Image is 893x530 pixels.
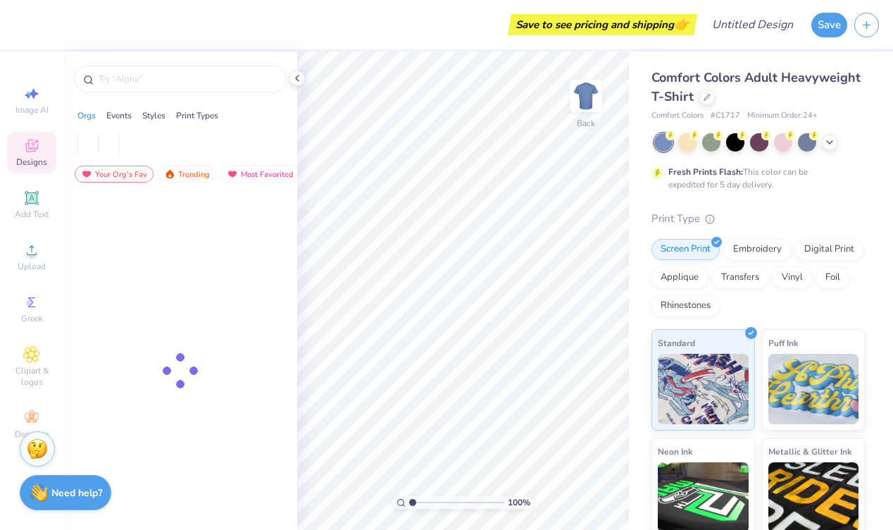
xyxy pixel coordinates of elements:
span: Image AI [15,104,49,116]
div: Your Org's Fav [75,166,154,183]
div: Embroidery [724,239,791,260]
img: Back [572,82,600,110]
span: 👉 [674,16,689,32]
input: Try "Alpha" [97,72,277,86]
div: Trending [158,166,216,183]
span: # C1717 [711,110,740,122]
div: Print Types [176,109,218,122]
div: Screen Print [651,239,720,260]
div: Orgs [77,109,96,122]
div: This color can be expedited for 5 day delivery. [668,166,842,191]
div: Applique [651,267,708,288]
img: trending.gif [164,169,175,179]
span: Add Text [15,209,49,220]
div: Foil [816,267,849,288]
span: Standard [658,335,695,350]
div: Events [106,109,132,122]
div: Transfers [712,267,768,288]
strong: Need help? [51,486,102,500]
span: Decorate [15,429,49,440]
div: Styles [142,109,166,122]
span: Puff Ink [768,335,798,350]
span: Greek [21,313,43,324]
span: 100 % [508,496,530,509]
img: most_fav.gif [81,169,92,179]
div: Vinyl [773,267,812,288]
span: Metallic & Glitter Ink [768,444,851,459]
div: Back [577,117,595,130]
button: Save [811,13,847,37]
div: Save to see pricing and shipping [511,14,694,35]
div: Most Favorited [220,166,300,183]
span: Neon Ink [658,444,692,459]
input: Untitled Design [701,11,804,39]
div: Rhinestones [651,295,720,316]
span: Comfort Colors [651,110,704,122]
strong: Fresh Prints Flash: [668,166,743,178]
span: Comfort Colors Adult Heavyweight T-Shirt [651,69,861,105]
img: most_fav.gif [227,169,238,179]
span: Upload [18,261,46,272]
span: Minimum Order: 24 + [747,110,818,122]
div: Digital Print [795,239,863,260]
img: Standard [658,354,749,424]
span: Designs [16,156,47,168]
img: Puff Ink [768,354,859,424]
span: Clipart & logos [7,365,56,388]
div: Print Type [651,211,865,227]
